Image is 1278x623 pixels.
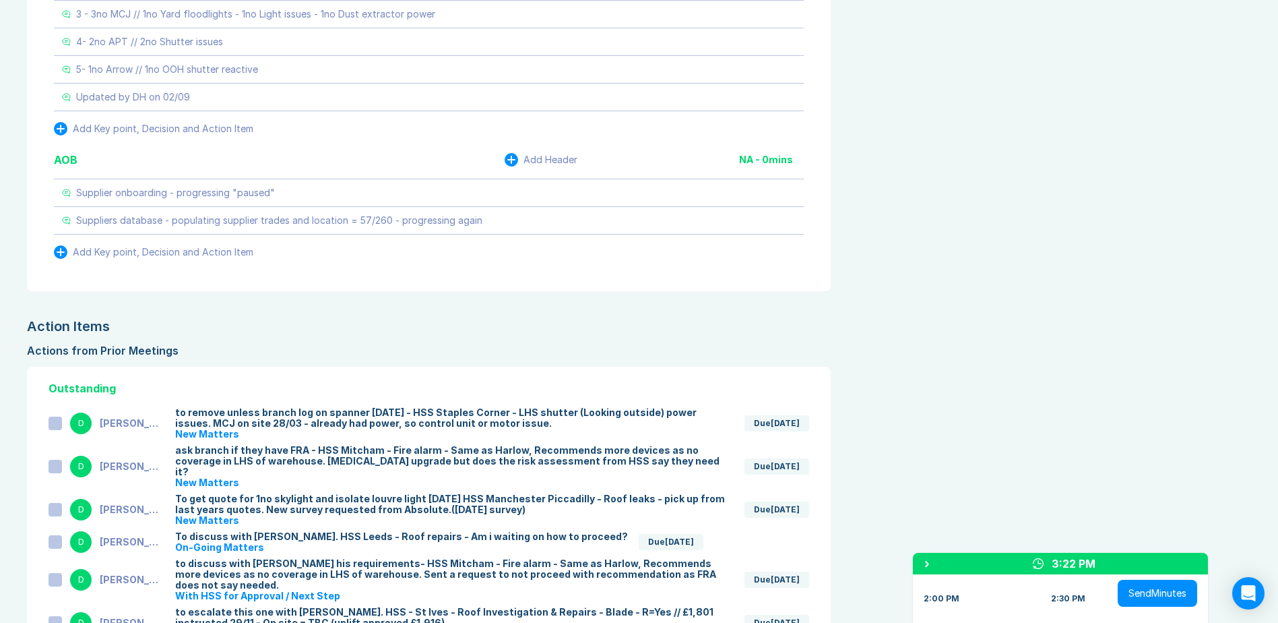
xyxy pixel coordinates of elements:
[639,534,703,550] div: Due [DATE]
[70,569,92,591] div: D
[54,152,77,168] div: AOB
[924,593,959,604] div: 2:00 PM
[100,537,164,547] div: [PERSON_NAME]
[100,504,164,515] div: [PERSON_NAME]
[1232,577,1265,610] div: Open Intercom Messenger
[76,92,190,102] div: Updated by DH on 02/09
[744,415,809,432] div: Due [DATE]
[1118,580,1197,607] button: SendMinutes
[175,445,734,477] div: ask branch if they have FRA - HSS Mitcham - Fire alarm - Same as Harlow, Recommends more devices ...
[744,502,809,518] div: Due [DATE]
[175,531,628,542] div: To discuss with [PERSON_NAME]. HSS Leeds - Roof repairs - Am i waiting on how to proceed?
[523,154,577,165] div: Add Header
[76,215,482,226] div: Suppliers database - populating supplier trades and location = 57/260 - progressing again
[70,499,92,521] div: D
[70,413,92,434] div: D
[744,458,809,475] div: Due [DATE]
[175,429,734,440] div: New Matters
[744,572,809,588] div: Due [DATE]
[27,343,831,359] div: Actions from Prior Meetings
[739,154,804,165] div: NA - 0 mins
[175,542,628,553] div: On-Going Matters
[175,558,734,591] div: to discuss with [PERSON_NAME] his requirements- HSS Mitcham - Fire alarm - Same as Harlow, Recomm...
[76,9,435,20] div: 3 - 3no MCJ // 1no Yard floodlights - 1no Light issues - 1no Dust extractor power
[100,461,164,472] div: [PERSON_NAME]
[175,407,734,429] div: to remove unless branch log on spanner [DATE] - HSS Staples Corner - LHS shutter (Looking outside...
[73,247,253,258] div: Add Key point, Decision and Action Item
[76,64,258,75] div: 5- 1no Arrow // 1no OOH shutter reactive
[175,494,734,515] div: To get quote for 1no skylight and isolate louvre light [DATE] HSS Manchester Piccadilly - Roof le...
[1051,593,1085,604] div: 2:30 PM
[70,456,92,477] div: D
[1052,556,1095,572] div: 3:22 PM
[73,123,253,134] div: Add Key point, Decision and Action Item
[54,245,253,259] button: Add Key point, Decision and Action Item
[27,318,831,334] div: Action Items
[100,418,164,429] div: [PERSON_NAME]
[505,153,577,167] button: Add Header
[76,187,275,198] div: Supplier onboarding - progressing "paused"
[54,122,253,136] button: Add Key point, Decision and Action Item
[175,591,734,601] div: With HSS for Approval / Next Step
[70,531,92,553] div: D
[175,477,734,488] div: New Matters
[175,515,734,526] div: New Matters
[100,574,164,585] div: [PERSON_NAME]
[49,380,809,396] div: Outstanding
[76,36,223,47] div: 4- 2no APT // 2no Shutter issues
